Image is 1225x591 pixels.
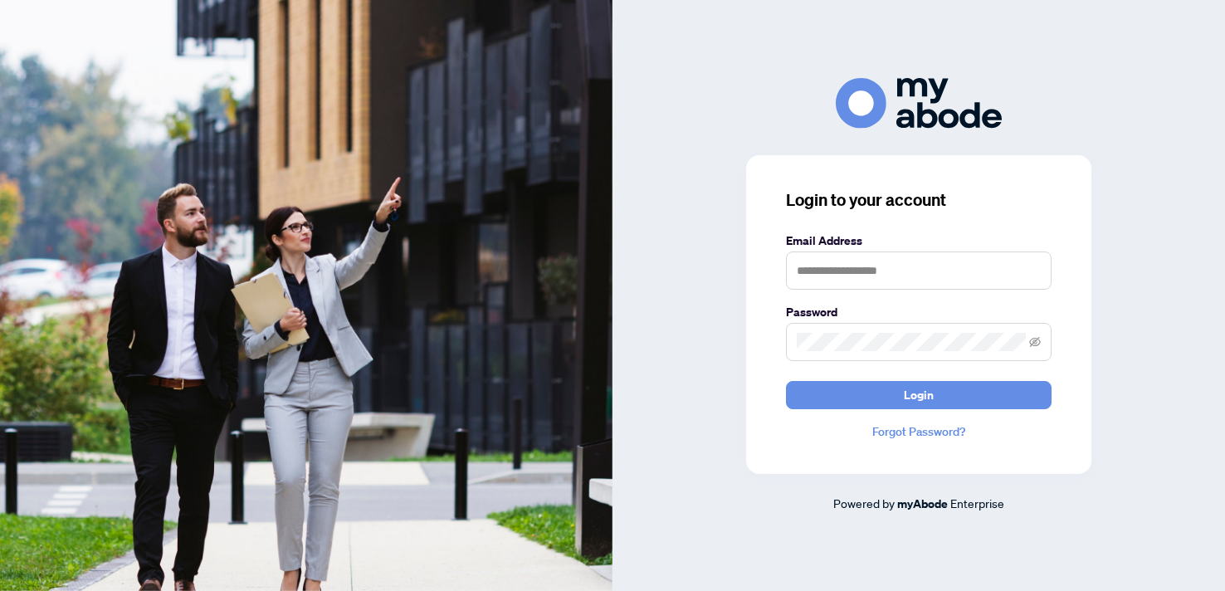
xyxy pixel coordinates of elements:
[1029,336,1041,348] span: eye-invisible
[833,496,895,510] span: Powered by
[904,382,934,408] span: Login
[786,381,1052,409] button: Login
[786,303,1052,321] label: Password
[836,78,1002,129] img: ma-logo
[950,496,1004,510] span: Enterprise
[786,422,1052,441] a: Forgot Password?
[897,495,948,513] a: myAbode
[786,232,1052,250] label: Email Address
[786,188,1052,212] h3: Login to your account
